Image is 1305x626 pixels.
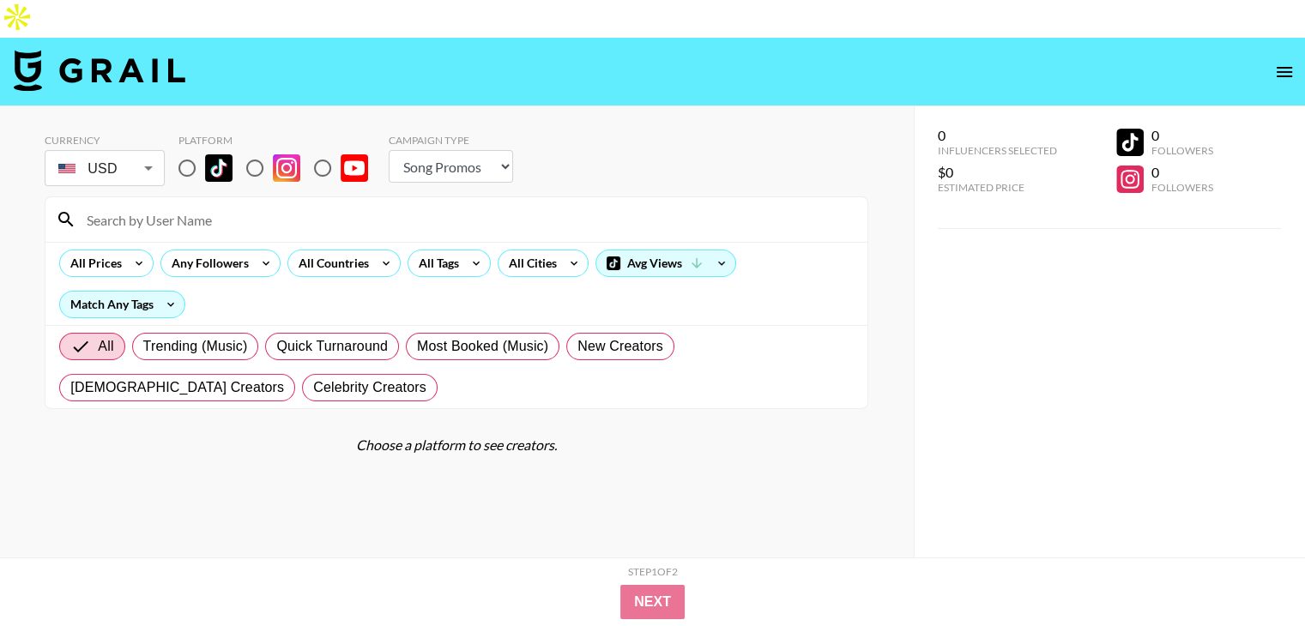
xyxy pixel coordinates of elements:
[143,336,248,357] span: Trending (Music)
[596,250,735,276] div: Avg Views
[14,50,185,91] img: Grail Talent
[628,565,678,578] div: Step 1 of 2
[178,134,382,147] div: Platform
[276,336,388,357] span: Quick Turnaround
[1267,55,1302,89] button: open drawer
[76,206,857,233] input: Search by User Name
[60,292,184,317] div: Match Any Tags
[341,154,368,182] img: YouTube
[45,134,165,147] div: Currency
[205,154,233,182] img: TikTok
[498,250,560,276] div: All Cities
[938,164,1057,181] div: $0
[1151,181,1212,194] div: Followers
[938,144,1057,157] div: Influencers Selected
[389,134,513,147] div: Campaign Type
[938,181,1057,194] div: Estimated Price
[1151,164,1212,181] div: 0
[620,585,685,619] button: Next
[161,250,252,276] div: Any Followers
[313,377,426,398] span: Celebrity Creators
[417,336,548,357] span: Most Booked (Music)
[938,127,1057,144] div: 0
[1151,144,1212,157] div: Followers
[70,377,284,398] span: [DEMOGRAPHIC_DATA] Creators
[577,336,663,357] span: New Creators
[98,336,113,357] span: All
[45,436,868,454] div: Choose a platform to see creators.
[60,250,125,276] div: All Prices
[48,153,161,184] div: USD
[288,250,372,276] div: All Countries
[1151,127,1212,144] div: 0
[408,250,462,276] div: All Tags
[273,154,300,182] img: Instagram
